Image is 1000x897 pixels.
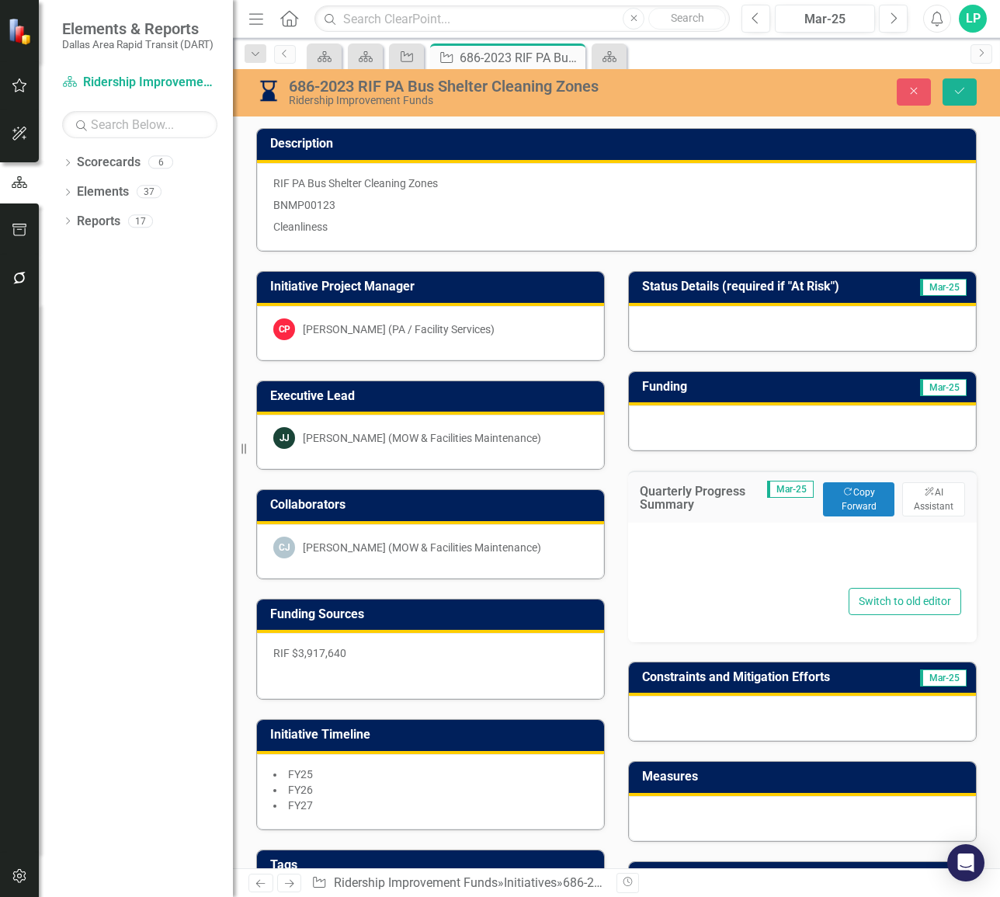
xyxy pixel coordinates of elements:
[959,5,987,33] button: LP
[137,186,161,199] div: 37
[273,645,588,664] p: RIF $3,917,640
[640,485,767,512] h3: Quarterly Progress Summary
[128,214,153,228] div: 17
[148,156,173,169] div: 6
[270,858,596,872] h3: Tags
[642,670,901,684] h3: Constraints and Mitigation Efforts
[780,10,870,29] div: Mar-25
[849,588,961,615] button: Switch to old editor
[288,784,313,796] span: FY26
[289,78,649,95] div: 686-2023 RIF PA Bus Shelter Cleaning Zones
[642,280,905,294] h3: Status Details (required if "At Risk")
[289,95,649,106] div: Ridership Improvement Funds
[77,183,129,201] a: Elements
[273,194,960,216] p: BNMP00123
[288,799,313,812] span: FY27
[62,111,217,138] input: Search Below...
[314,5,730,33] input: Search ClearPoint...
[303,540,541,555] div: [PERSON_NAME] (MOW & Facilities Maintenance)
[303,322,495,337] div: [PERSON_NAME] (PA / Facility Services)
[62,19,214,38] span: Elements & Reports
[775,5,875,33] button: Mar-25
[642,770,968,784] h3: Measures
[270,498,596,512] h3: Collaborators
[947,844,984,881] div: Open Intercom Messenger
[823,482,894,516] button: Copy Forward
[273,427,295,449] div: JJ
[273,318,295,340] div: CP
[77,154,141,172] a: Scorecards
[256,78,281,103] img: In Progress
[62,38,214,50] small: Dallas Area Rapid Transit (DART)
[270,389,596,403] h3: Executive Lead
[920,279,967,296] span: Mar-25
[273,216,960,235] p: Cleanliness
[504,875,557,890] a: Initiatives
[303,430,541,446] div: [PERSON_NAME] (MOW & Facilities Maintenance)
[648,8,726,30] button: Search
[902,482,965,516] button: AI Assistant
[563,875,807,890] div: 686-2023 RIF PA Bus Shelter Cleaning Zones
[270,728,596,742] h3: Initiative Timeline
[62,74,217,92] a: Ridership Improvement Funds
[270,607,596,621] h3: Funding Sources
[920,669,967,687] span: Mar-25
[642,380,800,394] h3: Funding
[334,875,498,890] a: Ridership Improvement Funds
[288,768,313,781] span: FY25
[767,481,814,498] span: Mar-25
[460,48,582,68] div: 686-2023 RIF PA Bus Shelter Cleaning Zones
[920,379,967,396] span: Mar-25
[6,16,36,46] img: ClearPoint Strategy
[77,213,120,231] a: Reports
[270,137,968,151] h3: Description
[273,537,295,558] div: CJ
[270,280,596,294] h3: Initiative Project Manager
[671,12,704,24] span: Search
[273,176,960,194] p: RIF PA Bus Shelter Cleaning Zones
[311,874,605,892] div: » »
